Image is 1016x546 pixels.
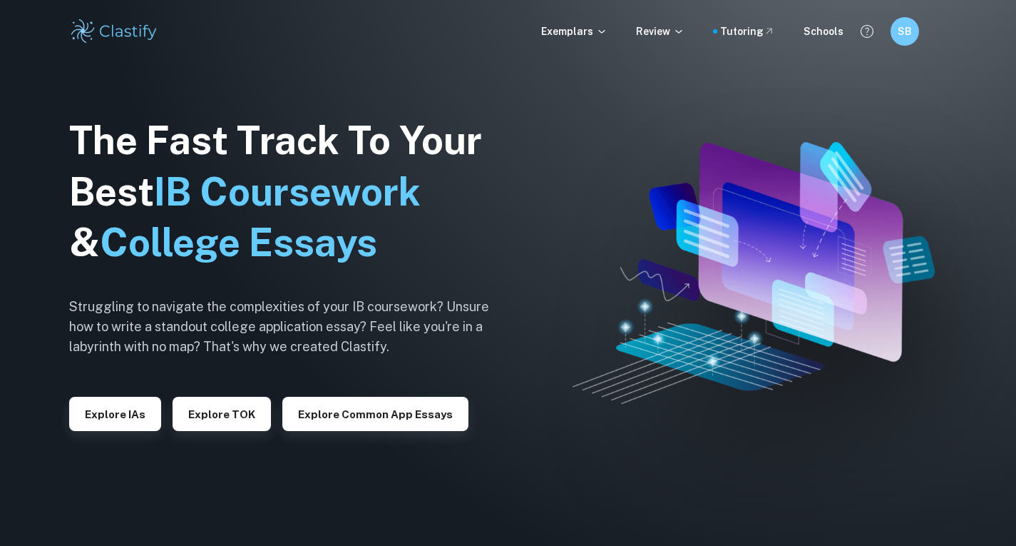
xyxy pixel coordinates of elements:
[154,169,421,214] span: IB Coursework
[896,24,913,39] h6: SB
[69,297,511,357] h6: Struggling to navigate the complexities of your IB coursework? Unsure how to write a standout col...
[573,142,935,404] img: Clastify hero
[804,24,843,39] a: Schools
[69,397,161,431] button: Explore IAs
[855,19,879,44] button: Help and Feedback
[636,24,684,39] p: Review
[282,397,468,431] button: Explore Common App essays
[69,115,511,269] h1: The Fast Track To Your Best &
[69,407,161,420] a: Explore IAs
[69,17,160,46] img: Clastify logo
[282,407,468,420] a: Explore Common App essays
[891,17,919,46] button: SB
[173,397,271,431] button: Explore TOK
[541,24,607,39] p: Exemplars
[720,24,775,39] a: Tutoring
[100,220,377,265] span: College Essays
[173,407,271,420] a: Explore TOK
